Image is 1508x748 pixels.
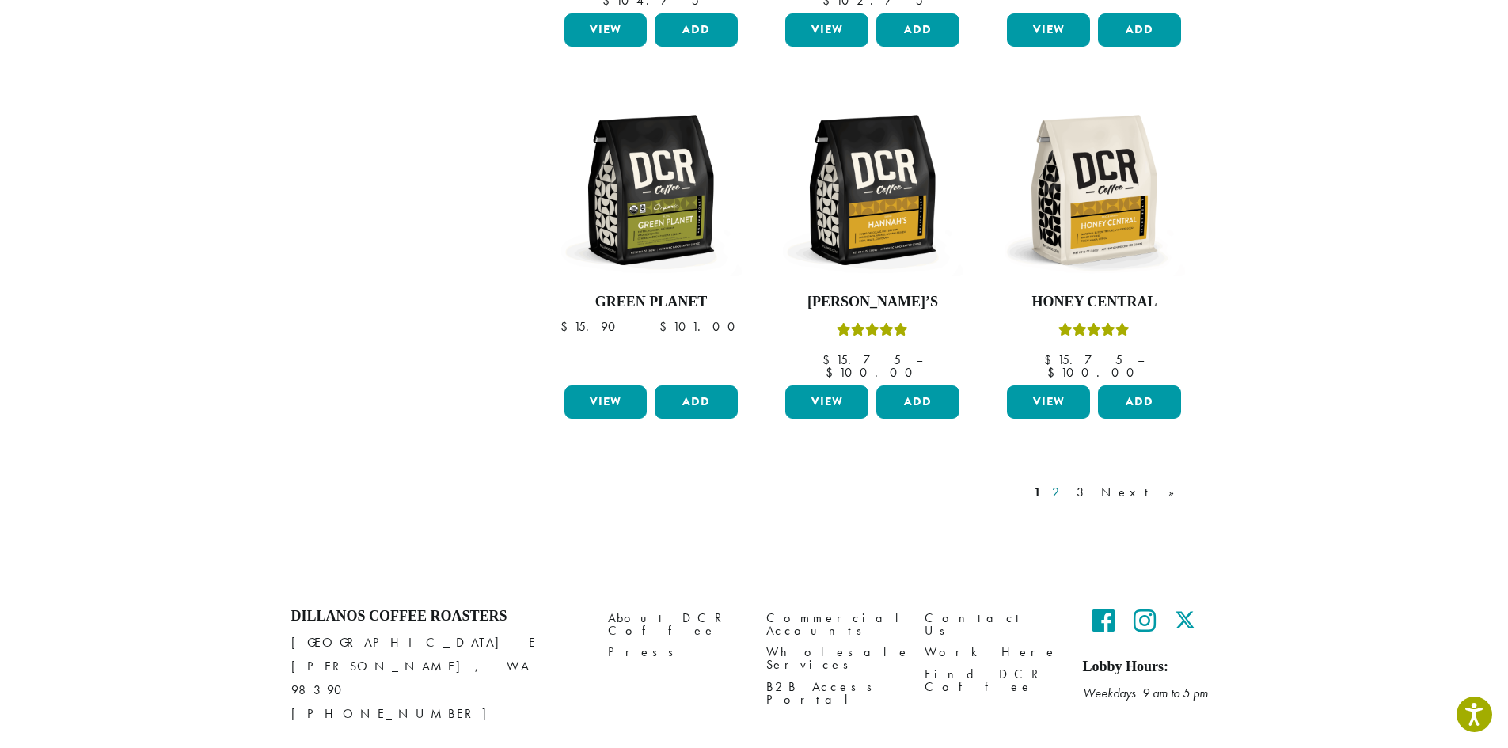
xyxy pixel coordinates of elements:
a: B2B Access Portal [766,676,901,710]
a: 2 [1049,483,1069,502]
bdi: 101.00 [659,318,743,335]
a: View [1007,13,1090,47]
button: Add [655,385,738,419]
a: 3 [1073,483,1093,502]
a: Contact Us [925,608,1059,642]
a: View [785,13,868,47]
button: Add [1098,13,1181,47]
em: Weekdays 9 am to 5 pm [1083,685,1208,701]
a: [PERSON_NAME]’sRated 5.00 out of 5 [781,99,963,379]
a: Find DCR Coffee [925,663,1059,697]
bdi: 100.00 [826,364,920,381]
a: Honey CentralRated 5.00 out of 5 [1003,99,1185,379]
h4: Dillanos Coffee Roasters [291,608,584,625]
a: About DCR Coffee [608,608,743,642]
h4: Green Planet [560,294,743,311]
h4: [PERSON_NAME]’s [781,294,963,311]
a: View [1007,385,1090,419]
button: Add [876,13,959,47]
span: $ [1047,364,1061,381]
span: $ [826,364,839,381]
bdi: 15.75 [1044,351,1122,368]
a: View [564,385,648,419]
span: $ [659,318,673,335]
div: Rated 5.00 out of 5 [837,321,908,344]
a: Green Planet [560,99,743,379]
bdi: 15.90 [560,318,623,335]
a: Work Here [925,642,1059,663]
button: Add [655,13,738,47]
span: – [638,318,644,335]
img: DCR-12oz-Hannahs-Stock-scaled.png [781,99,963,281]
span: $ [1044,351,1058,368]
bdi: 15.75 [822,351,901,368]
a: View [564,13,648,47]
a: Wholesale Services [766,642,901,676]
h5: Lobby Hours: [1083,659,1217,676]
button: Add [876,385,959,419]
span: – [1138,351,1144,368]
h4: Honey Central [1003,294,1185,311]
bdi: 100.00 [1047,364,1141,381]
a: Commercial Accounts [766,608,901,642]
p: [GEOGRAPHIC_DATA] E [PERSON_NAME], WA 98390 [PHONE_NUMBER] [291,631,584,726]
a: Next » [1098,483,1189,502]
button: Add [1098,385,1181,419]
span: $ [560,318,574,335]
img: DCR-12oz-FTO-Green-Planet-Stock-scaled.png [560,99,742,281]
span: – [916,351,922,368]
a: Press [608,642,743,663]
span: $ [822,351,836,368]
a: 1 [1031,483,1044,502]
div: Rated 5.00 out of 5 [1058,321,1130,344]
img: DCR-12oz-Honey-Central-Stock-scaled.png [1003,99,1185,281]
a: View [785,385,868,419]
